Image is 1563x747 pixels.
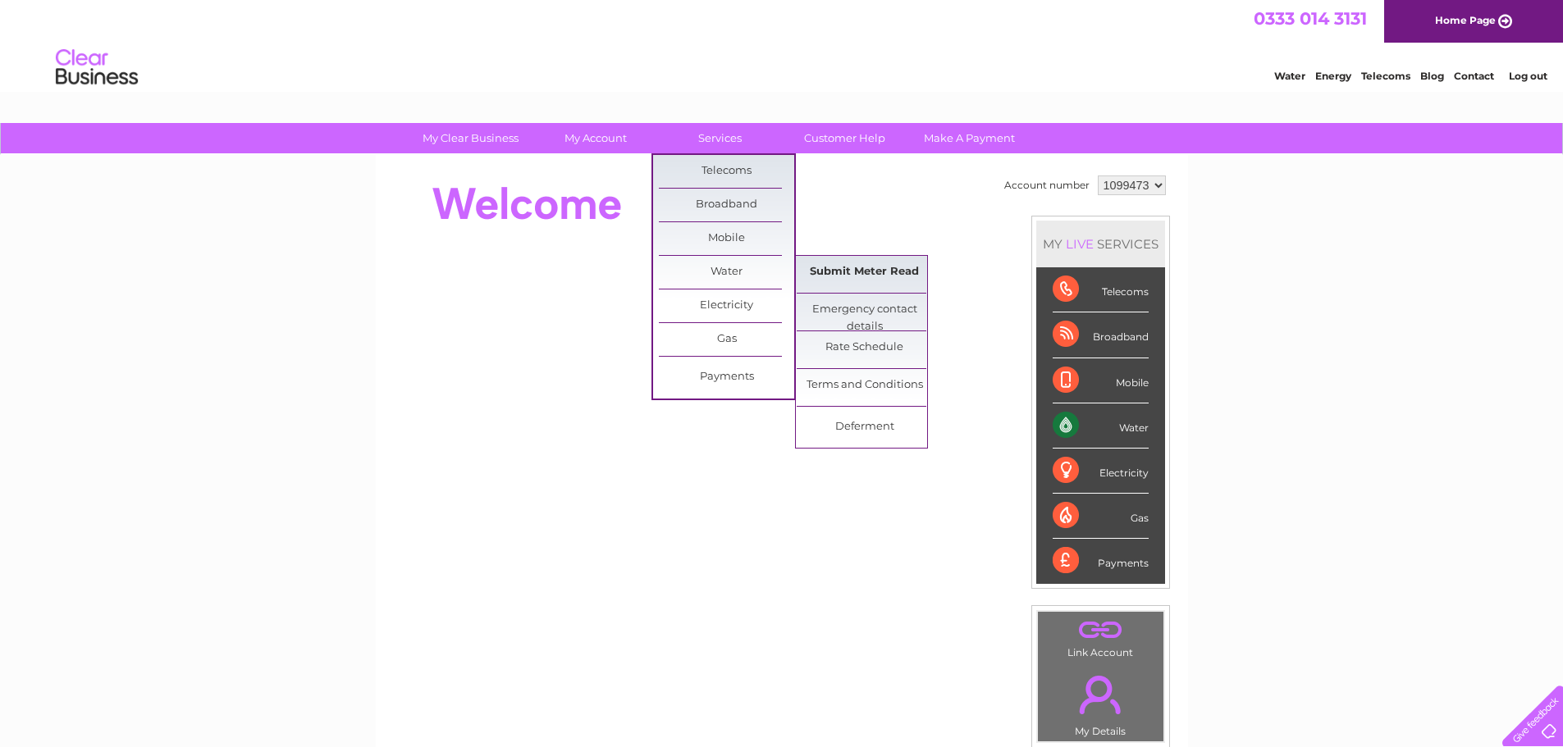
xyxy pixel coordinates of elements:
[528,123,663,153] a: My Account
[1254,8,1367,29] a: 0333 014 3131
[395,9,1170,80] div: Clear Business is a trading name of Verastar Limited (registered in [GEOGRAPHIC_DATA] No. 3667643...
[1274,70,1305,82] a: Water
[1053,267,1149,312] div: Telecoms
[403,123,538,153] a: My Clear Business
[797,369,932,402] a: Terms and Conditions
[1315,70,1351,82] a: Energy
[1053,449,1149,494] div: Electricity
[659,289,794,322] a: Electricity
[55,43,139,93] img: logo.png
[1000,171,1094,199] td: Account number
[1053,403,1149,449] div: Water
[659,323,794,356] a: Gas
[797,256,932,289] a: Submit Meter Read
[1454,70,1494,82] a: Contact
[1053,312,1149,358] div: Broadband
[659,222,794,255] a: Mobile
[1037,662,1164,742] td: My Details
[797,411,932,444] a: Deferment
[1037,611,1164,663] td: Link Account
[652,123,788,153] a: Services
[1053,494,1149,539] div: Gas
[1361,70,1410,82] a: Telecoms
[659,155,794,188] a: Telecoms
[902,123,1037,153] a: Make A Payment
[1509,70,1547,82] a: Log out
[797,331,932,364] a: Rate Schedule
[1036,221,1165,267] div: MY SERVICES
[1420,70,1444,82] a: Blog
[659,189,794,221] a: Broadband
[659,361,794,394] a: Payments
[1042,666,1159,723] a: .
[1053,539,1149,583] div: Payments
[1053,358,1149,403] div: Mobile
[659,256,794,289] a: Water
[1042,616,1159,645] a: .
[797,294,932,326] a: Emergency contact details
[777,123,912,153] a: Customer Help
[1063,236,1097,252] div: LIVE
